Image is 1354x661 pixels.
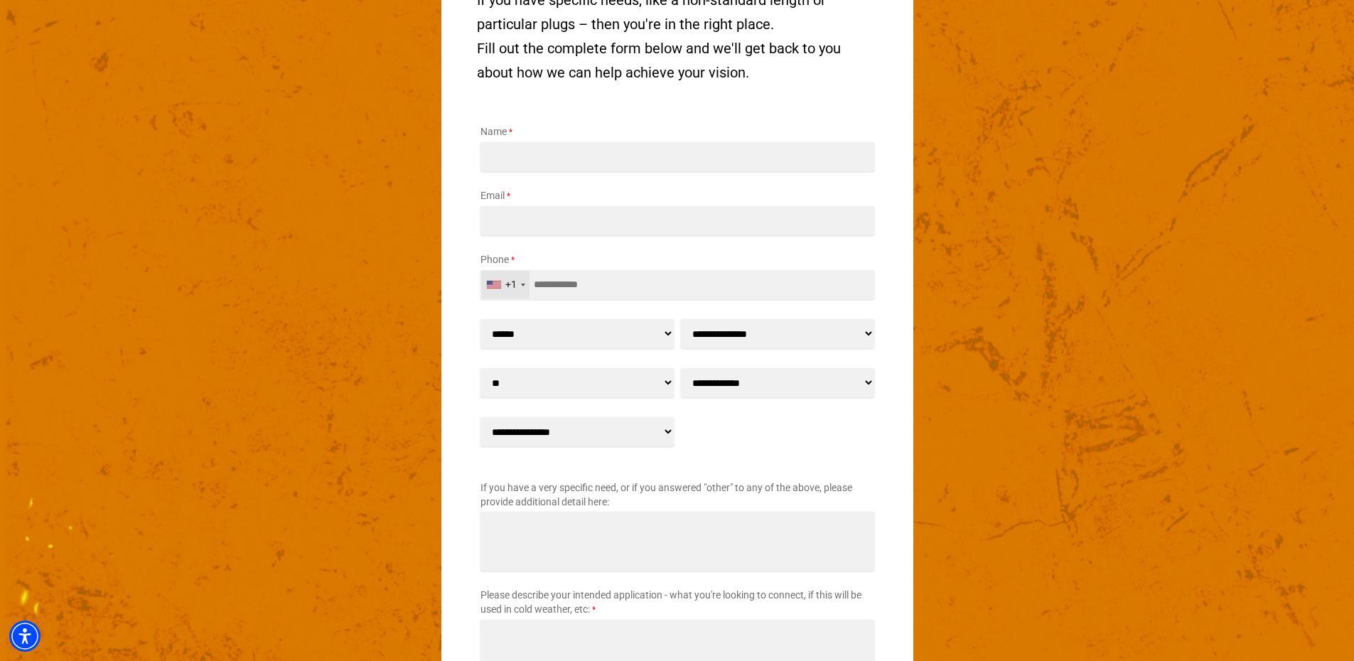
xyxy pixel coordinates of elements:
[477,36,878,85] p: Fill out the complete form below and we'll get back to you about how we can help achieve your vis...
[481,271,530,299] div: United States: +1
[480,190,505,201] span: Email
[9,620,41,652] div: Accessibility Menu
[505,277,517,292] div: +1
[480,589,861,615] span: Please describe your intended application - what you're looking to connect, if this will be used ...
[480,482,852,507] span: If you have a very specific need, or if you answered "other" to any of the above, please provide ...
[480,254,509,265] span: Phone
[480,126,507,137] span: Name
